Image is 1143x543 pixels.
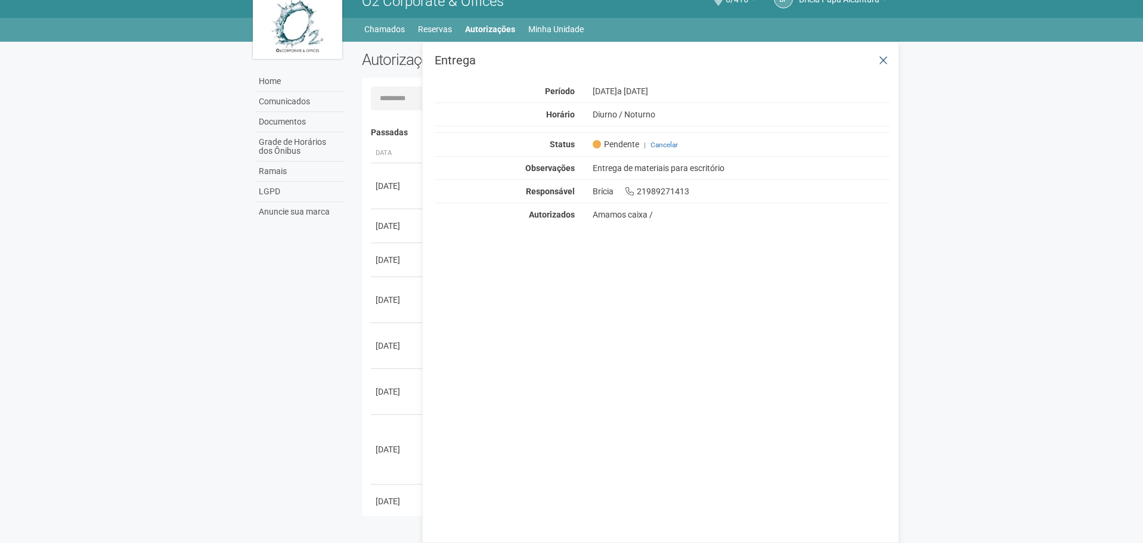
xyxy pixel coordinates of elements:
[376,443,420,455] div: [DATE]
[371,144,425,163] th: Data
[256,72,344,92] a: Home
[617,86,648,96] span: a [DATE]
[256,112,344,132] a: Documentos
[644,141,646,149] span: |
[528,21,584,38] a: Minha Unidade
[376,180,420,192] div: [DATE]
[465,21,515,38] a: Autorizações
[362,51,617,69] h2: Autorizações
[550,139,575,149] strong: Status
[256,132,344,162] a: Grade de Horários dos Ônibus
[584,86,899,97] div: [DATE]
[256,162,344,182] a: Ramais
[376,254,420,266] div: [DATE]
[584,186,899,197] div: Brícia 21989271413
[526,187,575,196] strong: Responsável
[651,141,678,149] a: Cancelar
[435,54,890,66] h3: Entrega
[593,139,639,150] span: Pendente
[545,86,575,96] strong: Período
[546,110,575,119] strong: Horário
[256,202,344,222] a: Anuncie sua marca
[584,109,899,120] div: Diurno / Noturno
[584,163,899,173] div: Entrega de materiais para escritório
[376,386,420,398] div: [DATE]
[529,210,575,219] strong: Autorizados
[371,128,882,137] h4: Passadas
[364,21,405,38] a: Chamados
[593,209,890,220] div: Amamos caixa /
[376,294,420,306] div: [DATE]
[256,92,344,112] a: Comunicados
[376,340,420,352] div: [DATE]
[376,220,420,232] div: [DATE]
[418,21,452,38] a: Reservas
[376,495,420,507] div: [DATE]
[256,182,344,202] a: LGPD
[525,163,575,173] strong: Observações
